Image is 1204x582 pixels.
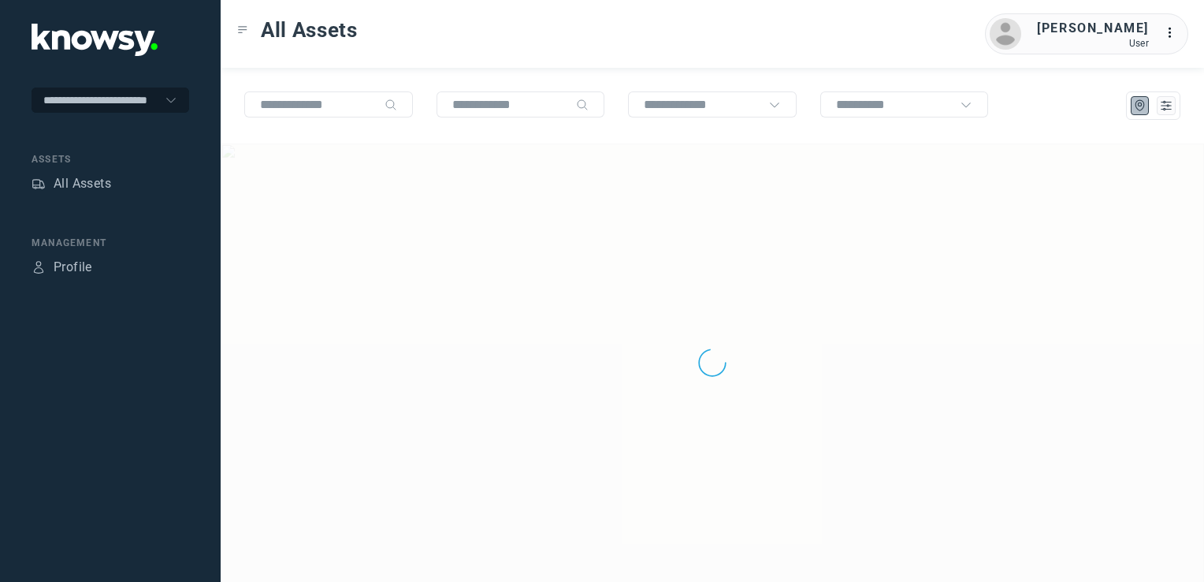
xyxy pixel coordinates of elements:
[32,258,92,277] a: ProfileProfile
[1037,19,1149,38] div: [PERSON_NAME]
[32,236,189,250] div: Management
[32,24,158,56] img: Application Logo
[32,177,46,191] div: Assets
[237,24,248,35] div: Toggle Menu
[1133,99,1147,113] div: Map
[54,174,111,193] div: All Assets
[32,174,111,193] a: AssetsAll Assets
[385,99,397,111] div: Search
[1037,38,1149,49] div: User
[261,16,358,44] span: All Assets
[32,152,189,166] div: Assets
[990,18,1021,50] img: avatar.png
[32,260,46,274] div: Profile
[1165,24,1184,45] div: :
[54,258,92,277] div: Profile
[576,99,589,111] div: Search
[1165,24,1184,43] div: :
[1165,27,1181,39] tspan: ...
[1159,99,1173,113] div: List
